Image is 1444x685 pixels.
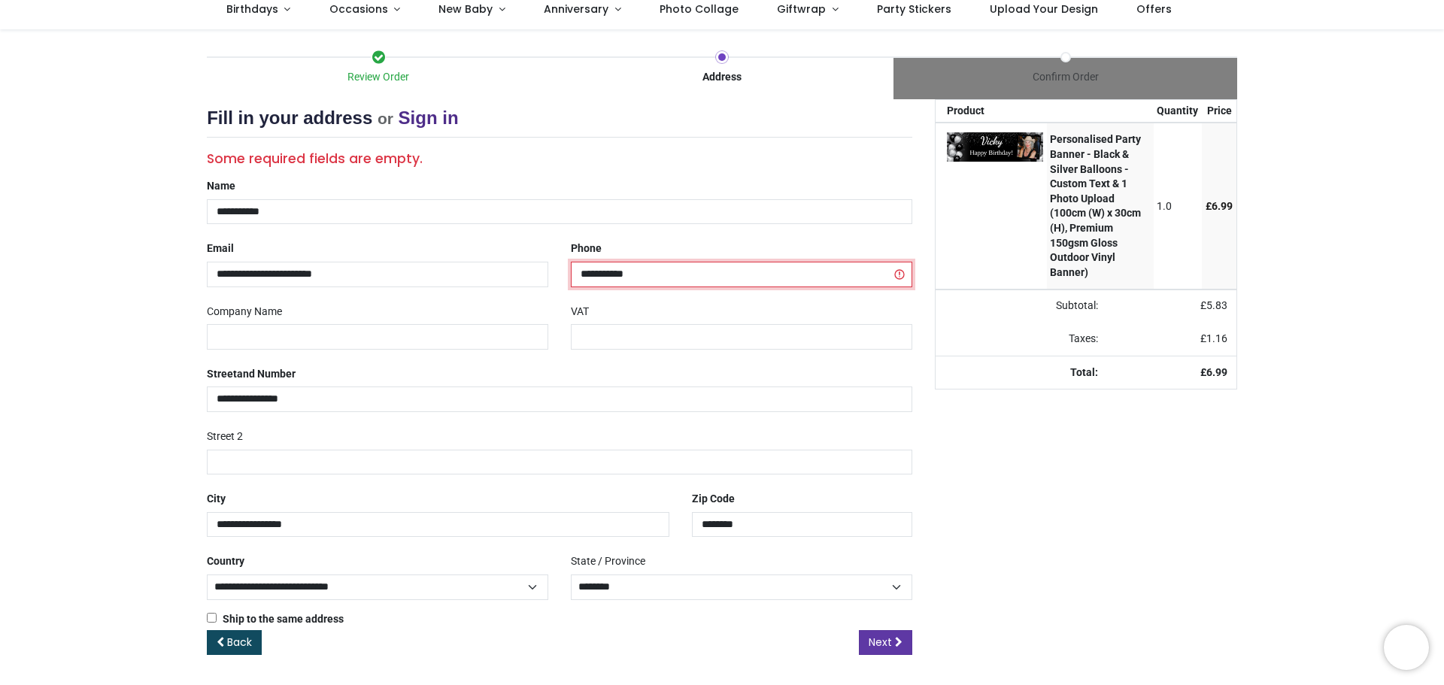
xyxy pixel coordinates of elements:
[207,362,296,387] label: Street
[544,2,608,17] span: Anniversary
[551,70,894,85] div: Address
[859,630,912,656] a: Next
[438,2,493,17] span: New Baby
[936,289,1108,323] td: Subtotal:
[936,323,1108,356] td: Taxes:
[207,174,235,199] label: Name
[877,2,951,17] span: Party Stickers
[1206,332,1227,344] span: 1.16
[207,70,551,85] div: Review Order
[869,635,892,650] span: Next
[207,613,217,623] input: Ship to the same address
[237,368,296,380] span: and Number
[936,100,1047,123] th: Product
[893,70,1237,85] div: Confirm Order
[990,2,1098,17] span: Upload Your Design
[207,236,234,262] label: Email
[571,299,589,325] label: VAT
[329,2,388,17] span: Occasions
[1384,625,1429,670] iframe: Brevo live chat
[207,424,243,450] label: Street 2
[1200,332,1227,344] span: £
[1202,100,1236,123] th: Price
[571,236,602,262] label: Phone
[207,299,282,325] label: Company Name
[226,2,278,17] span: Birthdays
[378,110,393,127] small: or
[571,549,645,574] label: State / Province
[207,549,244,574] label: Country
[1206,366,1227,378] span: 6.99
[1206,299,1227,311] span: 5.83
[207,108,372,128] span: Fill in your address
[660,2,739,17] span: Photo Collage
[1154,100,1203,123] th: Quantity
[207,486,226,512] label: City
[227,635,252,650] span: Back
[207,150,912,168] h5: Some required fields are empty.
[1050,133,1141,277] strong: Personalised Party Banner - Black & Silver Balloons - Custom Text & 1 Photo Upload (100cm (W) x 3...
[399,108,459,128] a: Sign in
[947,132,1043,161] img: x8RbjJMZT+baQAAAABJRU5ErkJggg==
[1212,200,1233,212] span: 6.99
[692,486,735,512] label: Zip Code
[1206,200,1233,212] span: £
[1136,2,1172,17] span: Offers
[1157,199,1198,214] div: 1.0
[207,612,344,627] label: Ship to the same address
[207,630,262,656] a: Back
[1200,299,1227,311] span: £
[1200,366,1227,378] strong: £
[777,2,826,17] span: Giftwrap
[1070,366,1098,378] strong: Total:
